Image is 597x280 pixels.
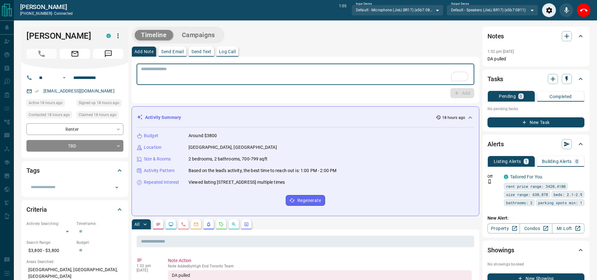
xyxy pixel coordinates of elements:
p: 1:05 [339,3,346,17]
p: Based on the lead's activity, the best time to reach out is: 1:00 PM - 2:00 PM [189,167,336,174]
div: Default - Speakers (JieLi BR17) (e5b7:0811) [447,5,538,15]
p: 18 hours ago [442,115,465,120]
div: Tasks [487,71,584,87]
p: Areas Searched: [26,259,123,265]
span: Contacted 18 hours ago [29,112,70,118]
div: End Call [577,3,591,17]
a: Property [487,223,520,233]
button: Regenerate [286,195,325,206]
span: size range: 630,878 [506,191,548,198]
p: $3,800 - $3,800 [26,245,73,256]
p: Timeframe: [76,221,123,227]
p: 2 bedrooms, 2 bathrooms, 700-799 sqft [189,156,268,162]
p: Pending [499,94,516,98]
h2: Tasks [487,74,503,84]
span: Active 18 hours ago [29,100,63,106]
p: [DATE] [137,268,159,272]
p: [GEOGRAPHIC_DATA], [GEOGRAPHIC_DATA] [189,144,277,151]
div: Tue Sep 16 2025 [26,111,73,120]
p: Log Call [219,49,236,54]
a: Tailored For You [510,174,542,179]
div: condos.ca [106,34,111,38]
span: Email [60,49,90,59]
p: Off [487,174,500,179]
div: Tags [26,163,123,178]
a: [PERSON_NAME] [20,3,73,11]
span: Call [26,49,57,59]
span: connected [54,11,73,16]
p: Repeated Interest [144,179,179,186]
span: Message [93,49,123,59]
p: Completed [549,94,572,99]
label: Input Device [356,2,372,6]
svg: Listing Alerts [206,222,211,227]
p: 1:32 pm [DATE] [487,49,514,54]
h2: Alerts [487,139,504,149]
div: Default - Microphone (JieLi BR17) (e5b7:0811) [352,5,443,15]
p: 0 [576,159,578,164]
h2: Notes [487,31,504,41]
svg: Requests [219,222,224,227]
p: No pending tasks [487,104,584,114]
p: Actively Searching: [26,221,73,227]
p: 0 [520,94,522,98]
p: Viewed listing [STREET_ADDRESS] multiple times [189,179,285,186]
h2: Criteria [26,204,47,215]
h2: Showings [487,245,514,255]
span: Claimed 18 hours ago [79,112,116,118]
button: Campaigns [176,30,221,40]
p: Budget: [76,240,123,245]
p: Note Added by High End Toronto Team [168,264,472,268]
div: Activity Summary18 hours ago [137,112,474,123]
div: TBD [26,140,123,152]
div: Tue Sep 16 2025 [76,111,123,120]
button: Open [60,74,68,81]
label: Output Device [451,2,469,6]
p: No showings booked [487,261,584,267]
div: Alerts [487,137,584,152]
button: Open [112,183,121,192]
p: Note Action [168,257,472,264]
a: [EMAIL_ADDRESS][DOMAIN_NAME] [43,88,115,93]
p: [PHONE_NUMBER] - [20,11,73,16]
span: rent price range: 3420,4180 [506,183,566,189]
button: Timeline [135,30,173,40]
p: All [134,222,139,227]
p: Activity Summary [145,114,181,121]
span: beds: 2.1-2.9 [554,191,582,198]
p: Add Note [134,49,154,54]
div: Notes [487,29,584,44]
p: DA pulled [487,56,584,62]
p: Location [144,144,161,151]
svg: Notes [156,222,161,227]
p: Send Email [161,49,184,54]
p: 1:32 pm [137,264,159,268]
p: Activity Pattern [144,167,175,174]
button: New Task [487,117,584,127]
h2: Tags [26,165,39,176]
span: Signed up 18 hours ago [79,100,119,106]
p: Size & Rooms [144,156,171,162]
p: Send Text [191,49,211,54]
svg: Emails [194,222,199,227]
div: Criteria [26,202,123,217]
p: 1 [525,159,527,164]
svg: Email Verified [35,89,39,93]
svg: Push Notification Only [487,179,492,184]
svg: Calls [181,222,186,227]
div: condos.ca [504,175,508,179]
a: Condos [520,223,552,233]
svg: Opportunities [231,222,236,227]
span: parking spots min: 1 [538,199,582,206]
p: Search Range: [26,240,73,245]
svg: Agent Actions [244,222,249,227]
div: Showings [487,243,584,258]
h1: [PERSON_NAME] [26,31,97,41]
div: Tue Sep 16 2025 [26,99,73,108]
span: bathrooms: 2 [506,199,532,206]
p: Listing Alerts [494,159,521,164]
a: Mr.Loft [552,223,584,233]
p: Budget [144,132,158,139]
svg: Lead Browsing Activity [168,222,173,227]
p: New Alert: [487,215,584,221]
